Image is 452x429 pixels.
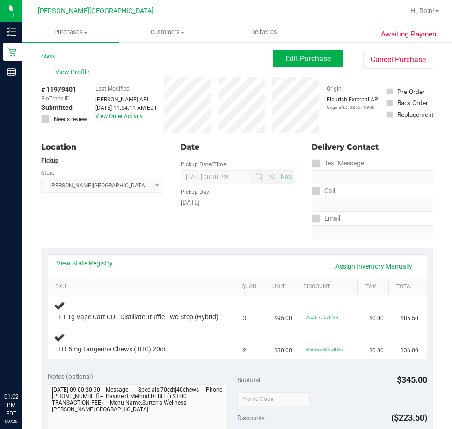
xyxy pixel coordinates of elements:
[95,104,157,112] div: [DATE] 11:54:11 AM EDT
[243,314,246,323] span: 3
[216,22,313,42] a: Deliveries
[312,142,433,153] div: Delivery Contact
[4,393,18,418] p: 01:02 PM EDT
[327,85,342,93] label: Origin
[28,353,39,364] iframe: Resource center unread badge
[38,7,153,15] span: [PERSON_NAME][GEOGRAPHIC_DATA]
[55,283,230,291] a: SKU
[41,85,76,94] span: # 11979401
[306,347,343,352] span: 40chews: 40% off line
[48,372,93,380] span: Notes (optional)
[41,103,73,113] span: Submitted
[7,67,16,77] inline-svg: Reports
[397,98,428,107] div: Back Order
[57,258,113,268] a: View State Registry
[58,313,219,322] span: FT 1g Vape Cart CDT Distillate Truffle Two Step (Hybrid)
[181,160,226,169] label: Pickup Date/Time
[303,283,354,291] a: Discount
[119,22,216,42] a: Customers
[237,376,260,384] span: Subtotal
[306,315,338,320] span: 70cdt: 70% off line
[401,346,418,355] span: $36.00
[95,113,143,120] a: View Order Activity
[120,28,216,36] span: Customers
[312,157,364,170] label: Text Message
[272,283,292,291] a: Unit Price
[381,29,438,40] span: Awaiting Payment
[58,345,166,354] span: HT 5mg Tangerine Chews (THC) 20ct
[22,28,119,36] span: Purchases
[54,115,87,123] span: Needs review
[396,283,416,291] a: Total
[73,94,75,103] span: -
[363,51,433,69] button: Cancel Purchase
[410,7,434,14] span: Hi, Rain!
[41,53,55,59] a: Back
[241,283,262,291] a: Quantity
[95,95,157,104] div: [PERSON_NAME] API
[181,188,209,196] label: Pickup Day
[237,409,265,426] span: Discounts
[237,392,310,406] input: Promo Code
[397,110,433,119] div: Replacement
[327,95,379,111] div: Flourish External API
[55,67,93,77] span: View Profile
[4,418,18,425] p: 09/20
[285,54,331,63] span: Edit Purchase
[327,104,379,111] p: Original ID: 326075908
[397,87,425,96] div: Pre-Order
[369,314,384,323] span: $0.00
[312,198,433,212] input: Format: (999) 999-9999
[239,28,290,36] span: Deliveries
[95,85,130,93] label: Last Modified
[41,169,54,177] label: Store
[273,50,343,67] button: Edit Purchase
[41,142,163,153] div: Location
[312,212,340,225] label: Email
[312,184,335,198] label: Call
[22,22,119,42] a: Purchases
[9,354,37,382] iframe: Resource center
[401,314,418,323] span: $85.50
[7,27,16,36] inline-svg: Inventory
[312,170,433,184] input: Format: (999) 999-9999
[274,346,292,355] span: $30.00
[41,157,58,164] strong: Pickup
[365,283,386,291] a: Tax
[181,142,294,153] div: Date
[41,94,71,103] span: BioTrack ID:
[7,47,16,57] inline-svg: Retail
[181,198,294,207] div: [DATE]
[274,314,292,323] span: $95.00
[391,413,427,422] span: ($223.50)
[329,258,418,274] a: Assign Inventory Manually
[397,375,427,385] span: $345.00
[243,346,246,355] span: 2
[369,346,384,355] span: $0.00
